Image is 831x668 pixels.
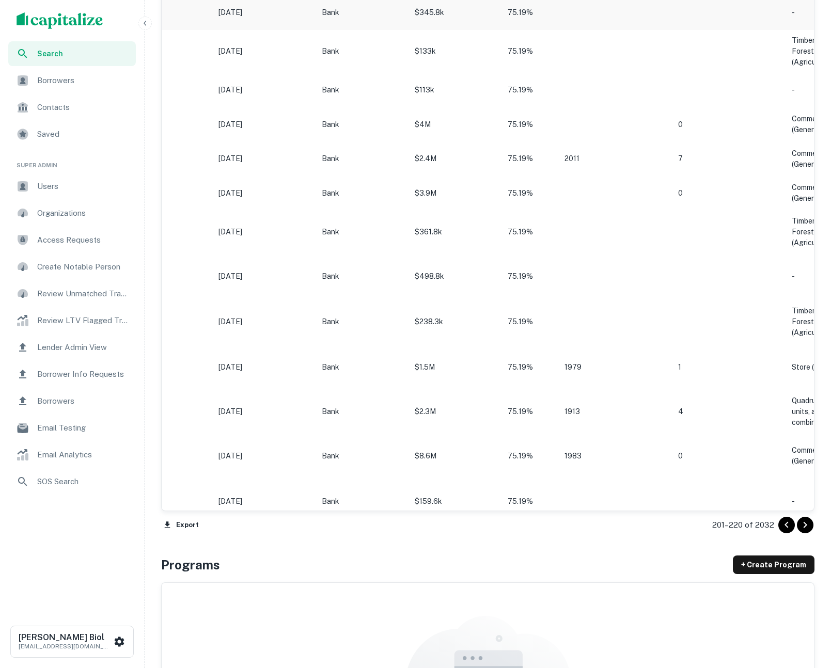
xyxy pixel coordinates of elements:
[322,153,404,164] p: Bank
[415,119,497,130] p: $4M
[508,119,554,130] p: 75.19%
[322,85,404,96] p: Bank
[37,422,130,434] span: Email Testing
[508,227,554,237] p: 75.19%
[415,316,497,327] p: $238.3k
[508,46,554,57] p: 75.19%
[415,362,497,373] p: $1.5M
[322,271,404,282] p: Bank
[415,227,497,237] p: $361.8k
[218,153,311,164] p: [DATE]
[565,362,668,373] p: 1979
[8,308,136,333] a: Review LTV Flagged Transactions
[161,517,201,533] button: Export
[115,85,208,96] p: [DATE]
[797,517,813,533] button: Go to next page
[115,227,208,237] p: [DATE]
[8,95,136,120] a: Contacts
[115,188,208,199] p: [DATE]
[37,341,130,354] span: Lender Admin View
[565,451,668,462] p: 1983
[8,469,136,494] a: SOS Search
[508,271,554,282] p: 75.19%
[8,41,136,66] a: Search
[8,174,136,199] a: Users
[322,406,404,417] p: Bank
[37,234,130,246] span: Access Requests
[37,475,130,488] span: SOS Search
[8,68,136,93] div: Borrowers
[508,496,554,507] p: 75.19%
[415,271,497,282] p: $498.8k
[218,451,311,462] p: [DATE]
[779,585,831,635] iframe: Chat Widget
[115,362,208,373] p: [DATE]
[508,362,554,373] p: 75.19%
[8,442,136,467] a: Email Analytics
[322,119,404,130] p: Bank
[8,149,136,174] li: Super Admin
[115,271,208,282] p: [DATE]
[37,207,130,219] span: Organizations
[322,46,404,57] p: Bank
[8,335,136,360] a: Lender Admin View
[678,119,781,130] p: 0
[115,46,208,57] p: [DATE]
[712,519,774,531] p: 201–220 of 2032
[415,46,497,57] p: $133k
[322,496,404,507] p: Bank
[415,153,497,164] p: $2.4M
[218,496,311,507] p: [DATE]
[322,451,404,462] p: Bank
[37,261,130,273] span: Create Notable Person
[218,46,311,57] p: [DATE]
[218,362,311,373] p: [DATE]
[508,406,554,417] p: 75.19%
[37,288,130,300] span: Review Unmatched Transactions
[218,271,311,282] p: [DATE]
[19,633,112,642] h6: [PERSON_NAME] Biol
[678,188,781,199] p: 0
[218,85,311,96] p: [DATE]
[778,517,795,533] button: Go to previous page
[37,48,130,59] span: Search
[8,362,136,387] a: Borrower Info Requests
[115,153,208,164] p: [DATE]
[218,406,311,417] p: [DATE]
[678,362,781,373] p: 1
[115,451,208,462] p: [DATE]
[8,201,136,226] a: Organizations
[8,389,136,413] a: Borrowers
[508,188,554,199] p: 75.19%
[678,406,781,417] p: 4
[733,555,814,574] a: + Create Program
[415,85,497,96] p: $113k
[322,7,404,18] p: Bank
[8,255,136,279] a: Create Notable Person
[322,362,404,373] p: Bank
[115,406,208,417] p: [DATE]
[415,496,497,507] p: $159.6k
[17,12,103,29] img: capitalize-logo.png
[218,188,311,199] p: [DATE]
[8,228,136,252] a: Access Requests
[8,281,136,306] a: Review Unmatched Transactions
[8,122,136,147] a: Saved
[37,449,130,461] span: Email Analytics
[10,626,134,658] button: [PERSON_NAME] Biol[EMAIL_ADDRESS][DOMAIN_NAME]
[678,451,781,462] p: 0
[508,451,554,462] p: 75.19%
[115,496,208,507] p: [DATE]
[322,316,404,327] p: Bank
[37,101,130,114] span: Contacts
